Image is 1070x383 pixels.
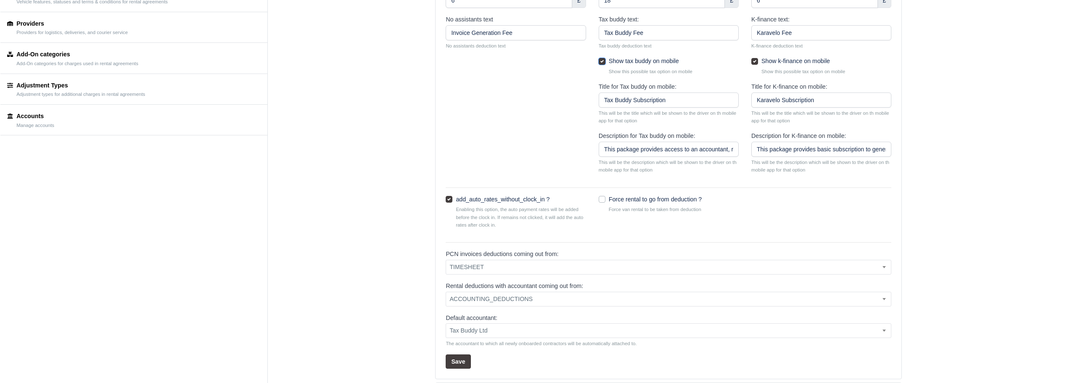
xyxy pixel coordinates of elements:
[446,354,470,369] button: Save
[446,292,891,306] span: ACCOUNTING_DEDUCTIONS
[751,42,891,50] small: K-finance deduction text
[609,68,739,75] small: Show this possible tax option on mobile
[0,43,267,74] a: Add-On categories Add-On categories for charges used in rental agreements
[446,340,891,347] small: The accountant to which all newly onboarded contractors will be automatically attached to.
[599,82,676,92] label: Title for Tax buddy on mobile:
[446,15,493,24] label: No assistants text
[446,325,891,336] span: Tax Buddy Ltd
[919,285,1070,383] iframe: Chat Widget
[446,313,497,323] label: Default accountant:
[16,50,138,59] div: Add-On categories
[16,19,128,29] div: Providers
[16,123,54,129] small: Manage accounts
[446,323,891,338] span: Tax Buddy Ltd
[599,109,739,124] small: This will be the title which will be shown to the driver on th mobile app for that option
[16,30,128,36] small: Providers for logistics, deliveries, and courier service
[599,131,695,141] label: Description for Tax buddy on mobile:
[456,195,550,204] label: add_auto_rates_without_clock_in ?
[761,68,891,75] small: Show this possible tax option on mobile
[609,56,679,66] label: Show tax buddy on mobile
[599,42,739,50] small: Tax buddy deduction text
[16,111,54,121] div: Accounts
[0,74,267,105] a: Adjustment Types Adjustment types for additional charges in rental agreements
[16,81,145,90] div: Adjustment Types
[751,15,790,24] label: K-finance text:
[599,15,639,24] label: Tax buddy text:
[761,56,830,66] label: Show k-finance on mobile
[446,249,558,259] label: PCN invoices deductions coming out from:
[446,294,891,304] span: ACCOUNTING_DEDUCTIONS
[456,206,586,229] small: Enabling this option, the auto payment rates will be added before the clock in. If remains not cl...
[751,82,827,92] label: Title for K-finance on mobile:
[599,158,739,174] small: This will be the description which will be shown to the driver on th mobile app for that option
[16,61,138,67] small: Add-On categories for charges used in rental agreements
[0,105,267,135] a: Accounts Manage accounts
[751,109,891,124] small: This will be the title which will be shown to the driver on th mobile app for that option
[751,158,891,174] small: This will be the description which will be shown to the driver on th mobile app for that option
[751,131,846,141] label: Description for K-finance on mobile:
[609,195,702,204] label: Force rental to go from deduction ?
[16,92,145,98] small: Adjustment types for additional charges in rental agreements
[446,42,586,50] small: No assistants deduction text
[609,206,739,213] small: Force van rental to be taken from deduction
[446,260,891,275] span: TIMESHEET
[0,12,267,43] a: Providers Providers for logistics, deliveries, and courier service
[446,262,891,272] span: TIMESHEET
[446,281,583,291] label: Rental deductions with accountant coming out from:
